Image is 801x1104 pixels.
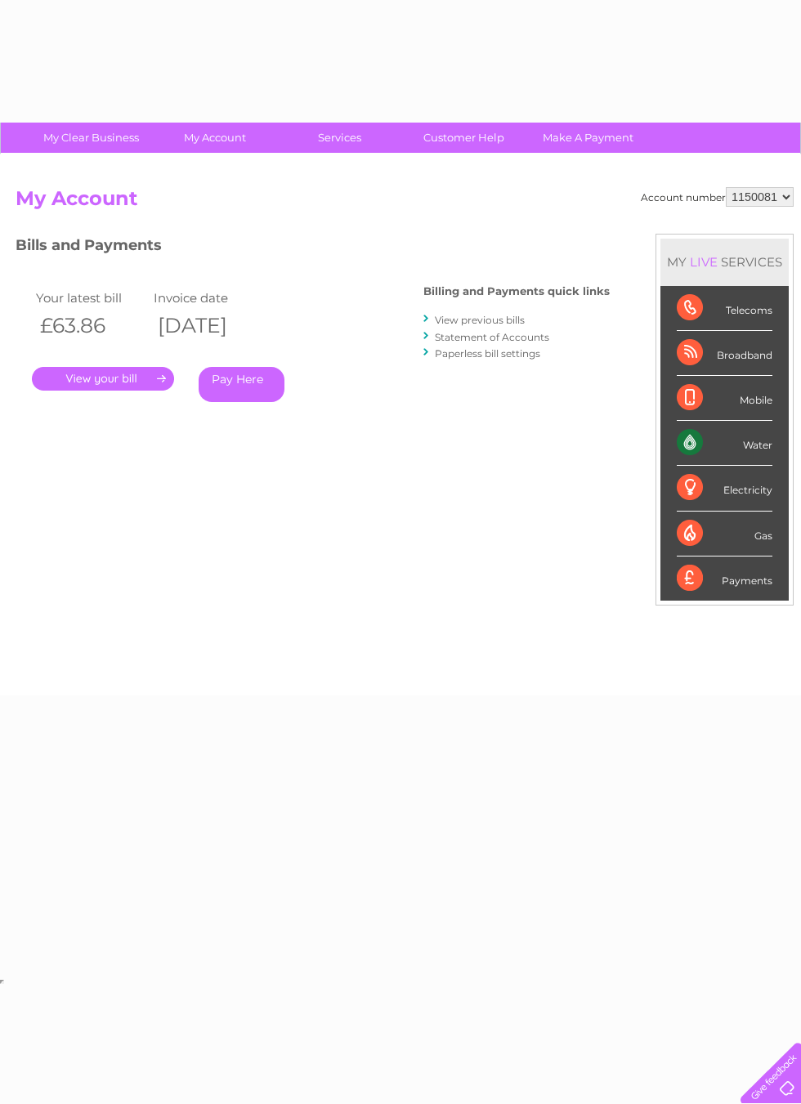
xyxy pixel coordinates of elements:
[32,367,174,391] a: .
[435,331,549,343] a: Statement of Accounts
[687,254,721,270] div: LIVE
[435,314,525,326] a: View previous bills
[272,123,407,153] a: Services
[677,556,772,601] div: Payments
[150,287,267,309] td: Invoice date
[32,287,150,309] td: Your latest bill
[677,376,772,421] div: Mobile
[677,286,772,331] div: Telecoms
[199,367,284,402] a: Pay Here
[641,187,794,207] div: Account number
[16,234,610,262] h3: Bills and Payments
[16,187,794,218] h2: My Account
[521,123,656,153] a: Make A Payment
[396,123,531,153] a: Customer Help
[677,331,772,376] div: Broadband
[677,466,772,511] div: Electricity
[32,309,150,342] th: £63.86
[148,123,283,153] a: My Account
[435,347,540,360] a: Paperless bill settings
[677,421,772,466] div: Water
[660,239,789,285] div: MY SERVICES
[150,309,267,342] th: [DATE]
[677,512,772,556] div: Gas
[24,123,159,153] a: My Clear Business
[423,285,610,297] h4: Billing and Payments quick links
